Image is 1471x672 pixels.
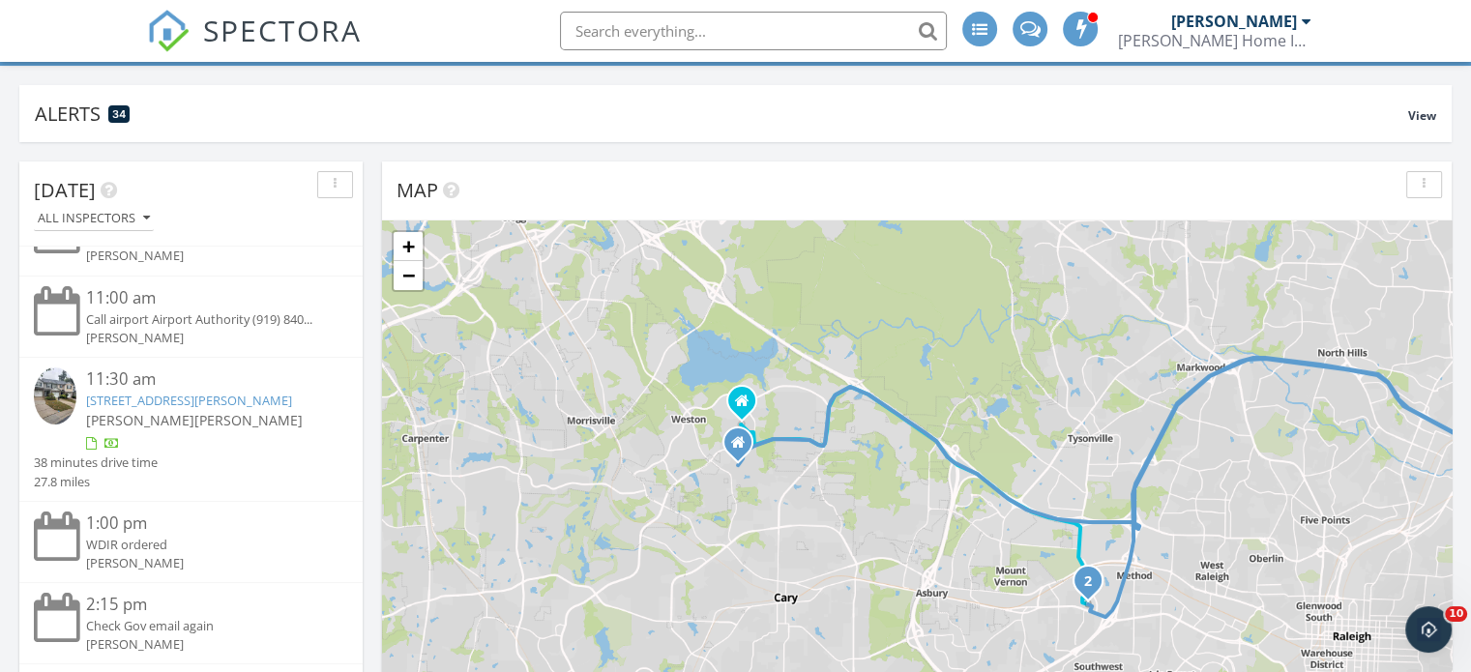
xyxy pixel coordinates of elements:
[86,411,194,429] span: [PERSON_NAME]
[1171,12,1297,31] div: [PERSON_NAME]
[194,411,303,429] span: [PERSON_NAME]
[1408,107,1436,124] span: View
[86,593,322,617] div: 2:15 pm
[34,367,76,424] img: 9552544%2Fcover_photos%2FhzjmViPbpN8o33ohkOqR%2Fsmall.jpg
[86,554,322,572] div: [PERSON_NAME]
[34,453,158,472] div: 38 minutes drive time
[560,12,947,50] input: Search everything...
[34,177,96,203] span: [DATE]
[1445,606,1467,622] span: 10
[112,107,126,121] span: 34
[35,101,1408,127] div: Alerts
[203,10,362,50] span: SPECTORA
[738,442,750,453] div: Thorpe Dr, Cary NC 27513
[1118,31,1311,50] div: Eldredge Home Inspection
[1088,580,1100,592] div: 4732 Altha St, Raleigh, NC 27606
[86,286,322,310] div: 11:00 am
[86,329,322,347] div: [PERSON_NAME]
[394,232,423,261] a: Zoom in
[86,511,322,536] div: 1:00 pm
[147,26,362,67] a: SPECTORA
[1405,606,1452,653] iframe: Intercom live chat
[38,212,150,225] div: All Inspectors
[1084,575,1092,589] i: 2
[86,617,322,635] div: Check Gov email again
[86,392,292,409] a: [STREET_ADDRESS][PERSON_NAME]
[394,261,423,290] a: Zoom out
[34,367,348,491] a: 11:30 am [STREET_ADDRESS][PERSON_NAME] [PERSON_NAME][PERSON_NAME] 38 minutes drive time 27.8 miles
[86,635,322,654] div: [PERSON_NAME]
[86,247,322,265] div: [PERSON_NAME]
[86,536,322,554] div: WDIR ordered
[86,310,322,329] div: Call airport Airport Authority (919) 840...
[86,367,322,392] div: 11:30 am
[742,400,753,412] div: 306 Tibbetts Rock Dr, Cary NC 27513
[397,177,438,203] span: Map
[34,206,154,232] button: All Inspectors
[147,10,190,52] img: The Best Home Inspection Software - Spectora
[34,473,158,491] div: 27.8 miles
